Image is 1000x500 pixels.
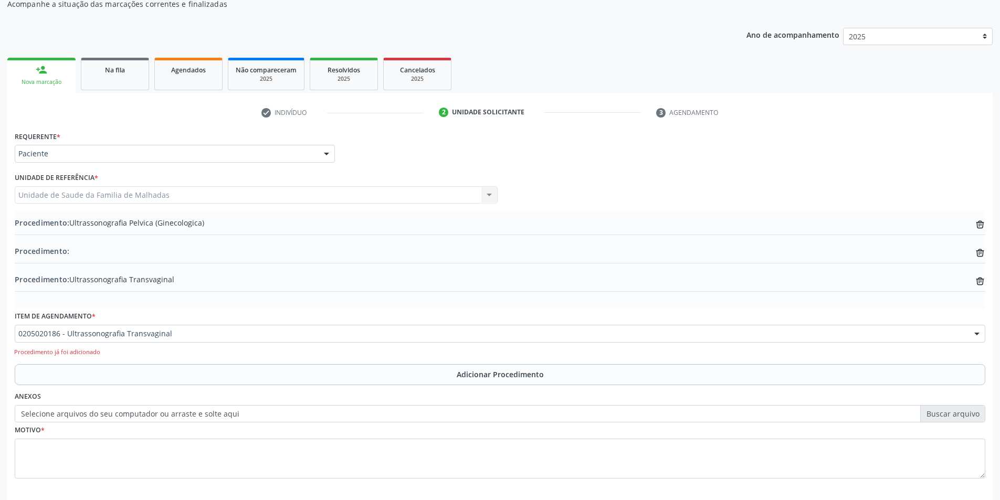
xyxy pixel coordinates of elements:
span: Procedimento: [15,218,69,228]
div: person_add [36,64,47,76]
div: 2 [439,108,448,117]
div: 2025 [236,75,297,83]
span: Paciente [18,148,313,159]
div: 2025 [318,75,370,83]
span: Resolvidos [328,66,360,75]
label: Anexos [15,389,41,405]
label: Motivo [15,422,45,439]
span: Procedimento: [15,246,69,256]
label: Unidade de referência [15,170,98,186]
div: Nova marcação [15,78,68,86]
label: Requerente [15,129,60,145]
button: Adicionar Procedimento [15,364,985,385]
span: Ultrassonografia Transvaginal [15,274,174,285]
label: Item de agendamento [15,308,96,325]
span: Ultrassonografia Pelvica (Ginecologica) [15,217,204,228]
span: Cancelados [400,66,435,75]
span: Procedimento: [15,274,69,284]
p: Ano de acompanhamento [746,28,839,41]
div: Procedimento já foi adicionado [14,348,988,357]
span: Não compareceram [236,66,297,75]
div: Unidade solicitante [452,108,524,117]
span: 0205020186 - Ultrassonografia Transvaginal [18,328,964,339]
div: 2025 [391,75,444,83]
span: Adicionar Procedimento [457,369,544,380]
span: Agendados [171,66,206,75]
span: Na fila [105,66,125,75]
